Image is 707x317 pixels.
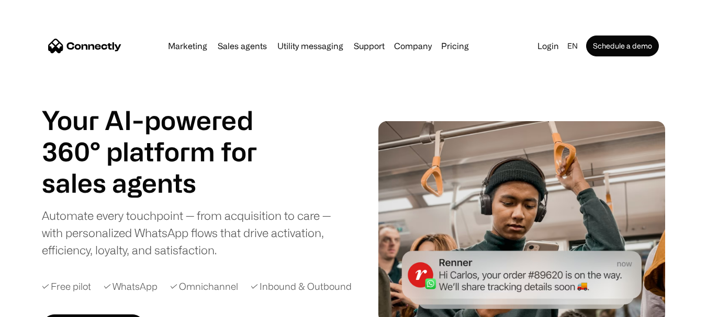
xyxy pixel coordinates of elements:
[391,39,435,53] div: Company
[533,39,563,53] a: Login
[170,279,238,293] div: ✓ Omnichannel
[567,39,578,53] div: en
[104,279,158,293] div: ✓ WhatsApp
[273,42,347,50] a: Utility messaging
[42,207,350,259] div: Automate every touchpoint — from acquisition to care — with personalized WhatsApp flows that driv...
[21,299,63,313] ul: Language list
[214,42,271,50] a: Sales agents
[586,36,659,56] a: Schedule a demo
[48,38,121,54] a: home
[42,167,283,198] h1: sales agents
[164,42,211,50] a: Marketing
[42,279,91,293] div: ✓ Free pilot
[563,39,584,53] div: en
[437,42,473,50] a: Pricing
[251,279,352,293] div: ✓ Inbound & Outbound
[10,298,63,313] aside: Language selected: English
[42,104,283,167] h1: Your AI-powered 360° platform for
[350,42,389,50] a: Support
[42,167,283,198] div: carousel
[394,39,432,53] div: Company
[42,167,283,198] div: 1 of 4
